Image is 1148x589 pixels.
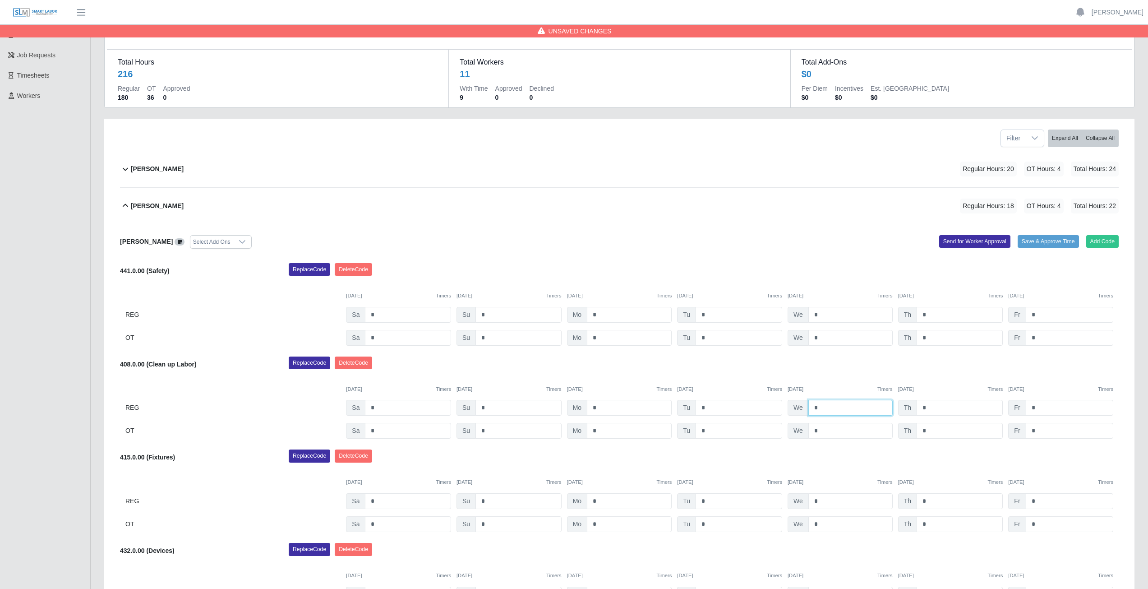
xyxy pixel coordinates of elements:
[898,292,1003,300] div: [DATE]
[125,307,341,323] div: REG
[436,292,451,300] button: Timers
[677,478,782,486] div: [DATE]
[788,572,893,580] div: [DATE]
[175,238,184,245] a: View/Edit Notes
[120,361,197,368] b: 408.0.00 (Clean up Labor)
[677,400,696,416] span: Tu
[118,93,140,102] dd: 180
[788,400,809,416] span: We
[1048,130,1082,147] button: Expand All
[346,330,365,346] span: Sa
[120,454,175,461] b: 415.0.00 (Fixtures)
[960,199,1017,213] span: Regular Hours: 18
[495,93,522,102] dd: 0
[988,385,1003,393] button: Timers
[898,307,917,323] span: Th
[898,493,917,509] span: Th
[1008,572,1113,580] div: [DATE]
[120,547,175,554] b: 432.0.00 (Devices)
[677,516,696,532] span: Tu
[988,572,1003,580] button: Timers
[546,478,562,486] button: Timers
[530,93,554,102] dd: 0
[436,385,451,393] button: Timers
[456,423,476,439] span: Su
[289,357,330,369] button: ReplaceCode
[346,307,365,323] span: Sa
[877,572,893,580] button: Timers
[677,423,696,439] span: Tu
[1008,307,1026,323] span: Fr
[17,51,56,59] span: Job Requests
[788,493,809,509] span: We
[835,84,863,93] dt: Incentives
[1082,130,1119,147] button: Collapse All
[335,263,372,276] button: DeleteCode
[871,93,949,102] dd: $0
[567,385,672,393] div: [DATE]
[456,516,476,532] span: Su
[767,572,782,580] button: Timers
[898,478,1003,486] div: [DATE]
[1008,493,1026,509] span: Fr
[1098,478,1113,486] button: Timers
[988,292,1003,300] button: Timers
[163,84,190,93] dt: Approved
[120,267,170,274] b: 441.0.00 (Safety)
[567,478,672,486] div: [DATE]
[335,450,372,462] button: DeleteCode
[460,84,488,93] dt: With Time
[898,385,1003,393] div: [DATE]
[788,478,893,486] div: [DATE]
[120,151,1119,187] button: [PERSON_NAME] Regular Hours: 20 OT Hours: 4 Total Hours: 24
[871,84,949,93] dt: Est. [GEOGRAPHIC_DATA]
[1024,162,1064,176] span: OT Hours: 4
[567,572,672,580] div: [DATE]
[788,292,893,300] div: [DATE]
[677,493,696,509] span: Tu
[1008,423,1026,439] span: Fr
[802,68,811,80] div: $0
[1098,292,1113,300] button: Timers
[546,292,562,300] button: Timers
[877,478,893,486] button: Timers
[788,330,809,346] span: We
[456,572,562,580] div: [DATE]
[802,93,828,102] dd: $0
[335,543,372,556] button: DeleteCode
[125,400,341,416] div: REG
[120,188,1119,224] button: [PERSON_NAME] Regular Hours: 18 OT Hours: 4 Total Hours: 22
[125,516,341,532] div: OT
[1008,400,1026,416] span: Fr
[1092,8,1143,17] a: [PERSON_NAME]
[1048,130,1119,147] div: bulk actions
[939,235,1010,248] button: Send for Worker Approval
[456,385,562,393] div: [DATE]
[131,201,184,211] b: [PERSON_NAME]
[495,84,522,93] dt: Approved
[567,423,587,439] span: Mo
[788,423,809,439] span: We
[118,84,140,93] dt: Regular
[456,493,476,509] span: Su
[436,572,451,580] button: Timers
[346,478,451,486] div: [DATE]
[898,572,1003,580] div: [DATE]
[289,263,330,276] button: ReplaceCode
[1008,385,1113,393] div: [DATE]
[125,493,341,509] div: REG
[1071,199,1119,213] span: Total Hours: 22
[118,57,438,68] dt: Total Hours
[567,516,587,532] span: Mo
[767,385,782,393] button: Timers
[567,292,672,300] div: [DATE]
[346,423,365,439] span: Sa
[1018,235,1079,248] button: Save & Approve Time
[147,93,156,102] dd: 36
[1024,199,1064,213] span: OT Hours: 4
[436,478,451,486] button: Timers
[657,292,672,300] button: Timers
[456,307,476,323] span: Su
[567,493,587,509] span: Mo
[346,400,365,416] span: Sa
